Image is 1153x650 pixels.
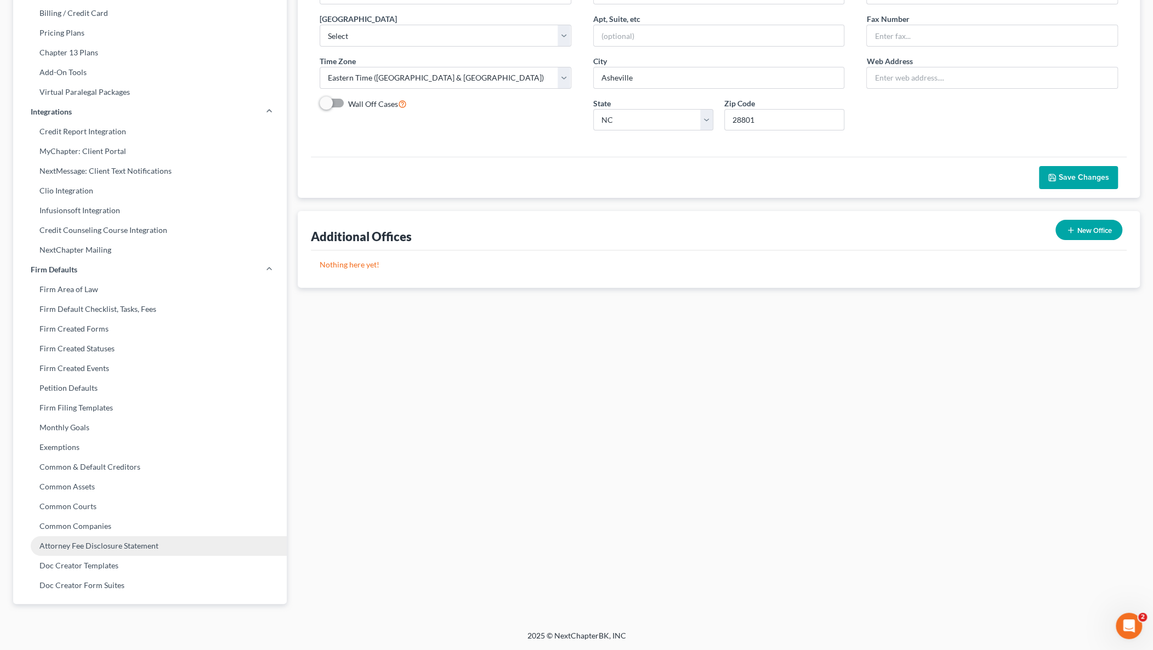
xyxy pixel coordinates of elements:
a: MyChapter: Client Portal [13,141,287,161]
a: Petition Defaults [13,378,287,398]
a: Infusionsoft Integration [13,201,287,220]
label: State [593,98,611,109]
a: Integrations [13,102,287,122]
a: Firm Default Checklist, Tasks, Fees [13,299,287,319]
a: Firm Created Statuses [13,339,287,358]
a: NextMessage: Client Text Notifications [13,161,287,181]
label: Web Address [866,55,912,67]
a: Doc Creator Form Suites [13,575,287,595]
label: [GEOGRAPHIC_DATA] [320,13,397,25]
input: Enter city... [594,67,844,88]
div: Additional Offices [311,229,412,244]
a: Firm Filing Templates [13,398,287,418]
a: Common Courts [13,497,287,516]
a: Firm Defaults [13,260,287,280]
a: Exemptions [13,437,287,457]
div: 2025 © NextChapterBK, INC [264,630,889,650]
a: Common Assets [13,477,287,497]
label: Zip Code [724,98,755,109]
span: Save Changes [1059,173,1109,182]
a: Virtual Paralegal Packages [13,82,287,102]
input: (optional) [594,25,844,46]
a: Attorney Fee Disclosure Statement [13,536,287,556]
span: 2 [1138,613,1147,622]
a: Firm Created Forms [13,319,287,339]
label: City [593,55,607,67]
button: New Office [1055,220,1122,240]
span: Wall Off Cases [348,99,398,109]
a: Common Companies [13,516,287,536]
a: Add-On Tools [13,62,287,82]
a: Pricing Plans [13,23,287,43]
input: Enter fax... [867,25,1117,46]
button: Save Changes [1039,166,1118,189]
a: Credit Report Integration [13,122,287,141]
input: Enter web address.... [867,67,1117,88]
p: Nothing here yet! [320,259,1118,270]
a: Monthly Goals [13,418,287,437]
label: Fax Number [866,13,909,25]
span: Firm Defaults [31,264,77,275]
a: Firm Created Events [13,358,287,378]
a: Common & Default Creditors [13,457,287,477]
label: Time Zone [320,55,356,67]
input: XXXXX [724,109,844,131]
a: Firm Area of Law [13,280,287,299]
a: Chapter 13 Plans [13,43,287,62]
label: Apt, Suite, etc [593,13,640,25]
a: Credit Counseling Course Integration [13,220,287,240]
a: Billing / Credit Card [13,3,287,23]
a: Doc Creator Templates [13,556,287,575]
a: NextChapter Mailing [13,240,287,260]
a: Clio Integration [13,181,287,201]
iframe: Intercom live chat [1116,613,1142,639]
span: Integrations [31,106,72,117]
